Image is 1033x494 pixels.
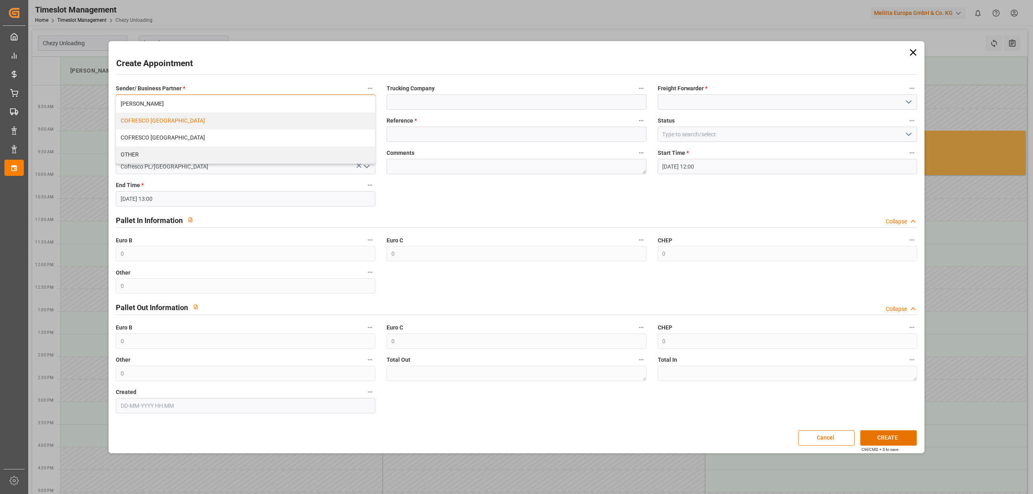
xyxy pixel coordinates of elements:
[907,354,917,365] button: Total In
[902,128,914,141] button: open menu
[798,430,855,446] button: Cancel
[387,236,403,245] span: Euro C
[902,96,914,108] button: open menu
[636,322,646,333] button: Euro C
[862,446,898,452] div: Ctrl/CMD + S to save
[116,191,375,206] input: DD-MM-YYYY HH:MM
[907,115,917,126] button: Status
[116,356,130,364] span: Other
[116,269,130,277] span: Other
[636,235,646,245] button: Euro C
[116,323,132,332] span: Euro B
[658,149,689,157] span: Start Time
[636,148,646,158] button: Comments
[116,84,185,93] span: Sender/ Business Partner
[183,212,198,227] button: View description
[365,180,375,190] button: End Time *
[387,356,410,364] span: Total Out
[188,299,203,315] button: View description
[658,84,707,93] span: Freight Forwarder
[658,127,917,142] input: Type to search/select
[116,398,375,413] input: DD-MM-YYYY HH:MM
[636,354,646,365] button: Total Out
[116,388,136,396] span: Created
[907,322,917,333] button: CHEP
[365,83,375,94] button: Sender/ Business Partner *
[860,430,917,446] button: CREATE
[116,302,188,313] h2: Pallet Out Information
[365,354,375,365] button: Other
[365,387,375,397] button: Created
[365,267,375,277] button: Other
[658,323,672,332] span: CHEP
[387,84,435,93] span: Trucking Company
[886,217,907,226] div: Collapse
[116,181,144,190] span: End Time
[365,322,375,333] button: Euro B
[360,160,372,173] button: open menu
[387,117,417,125] span: Reference
[636,83,646,94] button: Trucking Company
[907,83,917,94] button: Freight Forwarder *
[116,96,375,113] div: [PERSON_NAME]
[116,236,132,245] span: Euro B
[116,57,193,70] h2: Create Appointment
[116,146,375,163] div: OTHER
[636,115,646,126] button: Reference *
[907,235,917,245] button: CHEP
[116,113,375,129] div: COFRESCO [GEOGRAPHIC_DATA]
[907,148,917,158] button: Start Time *
[116,94,375,110] button: close menu
[387,149,414,157] span: Comments
[886,305,907,313] div: Collapse
[658,117,675,125] span: Status
[658,159,917,174] input: DD-MM-YYYY HH:MM
[365,235,375,245] button: Euro B
[658,236,672,245] span: CHEP
[387,323,403,332] span: Euro C
[116,159,375,174] input: Type to search/select
[116,129,375,146] div: COFRESCO [GEOGRAPHIC_DATA]
[116,215,183,226] h2: Pallet In Information
[658,356,677,364] span: Total In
